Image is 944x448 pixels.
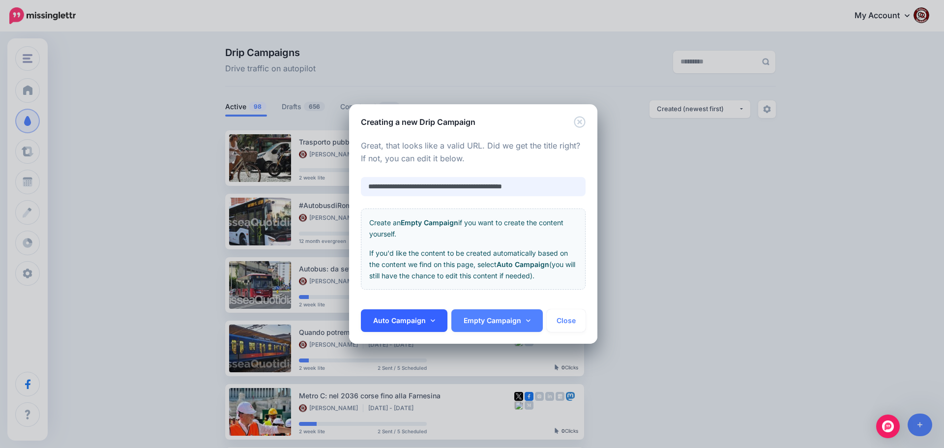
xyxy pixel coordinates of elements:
a: Auto Campaign [361,309,447,332]
button: Close [574,116,586,128]
p: If you'd like the content to be created automatically based on the content we find on this page, ... [369,247,577,281]
button: Close [547,309,586,332]
a: Empty Campaign [451,309,543,332]
p: Great, that looks like a valid URL. Did we get the title right? If not, you can edit it below. [361,140,586,165]
div: Open Intercom Messenger [876,415,900,438]
h5: Creating a new Drip Campaign [361,116,475,128]
b: Empty Campaign [401,218,458,227]
p: Create an if you want to create the content yourself. [369,217,577,239]
b: Auto Campaign [497,260,549,269]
